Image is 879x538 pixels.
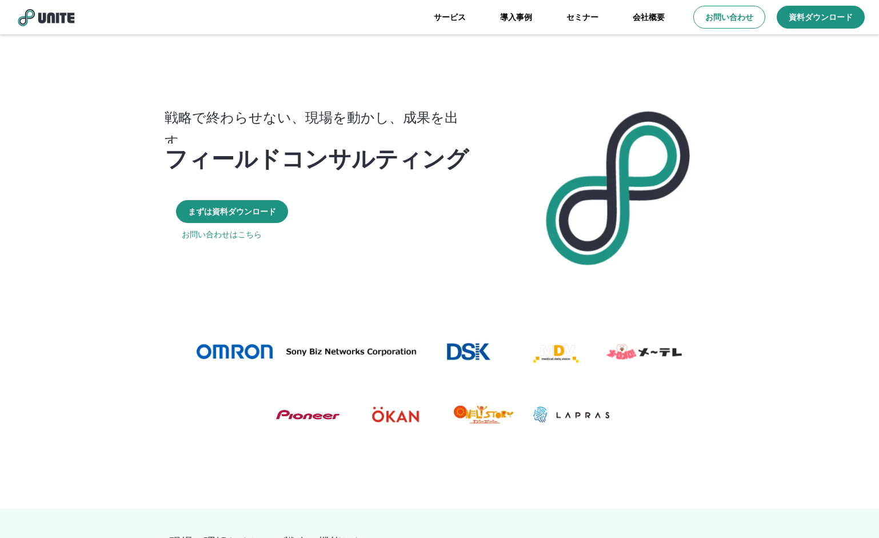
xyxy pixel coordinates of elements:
a: お問い合わせはこちら [182,229,262,240]
p: フィールドコンサルティング [165,144,469,171]
p: まずは資料ダウンロード [188,206,276,217]
a: まずは資料ダウンロード [176,200,288,223]
a: お問い合わせ [693,6,765,29]
p: お問い合わせ [705,11,753,23]
p: 資料ダウンロード [789,11,853,23]
a: 資料ダウンロード [777,6,865,29]
p: 戦略で終わらせない、現場を動かし、成果を出す。 [165,105,481,152]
